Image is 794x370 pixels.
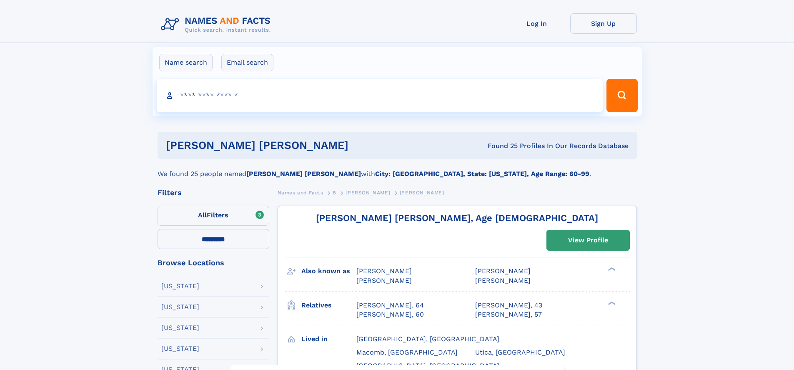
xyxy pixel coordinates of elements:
[356,310,424,319] a: [PERSON_NAME], 60
[316,213,598,223] a: [PERSON_NAME] [PERSON_NAME], Age [DEMOGRAPHIC_DATA]
[333,187,336,198] a: B
[356,362,499,370] span: [GEOGRAPHIC_DATA], [GEOGRAPHIC_DATA]
[606,300,616,306] div: ❯
[570,13,637,34] a: Sign Up
[246,170,361,178] b: [PERSON_NAME] [PERSON_NAME]
[158,259,269,267] div: Browse Locations
[356,335,499,343] span: [GEOGRAPHIC_DATA], [GEOGRAPHIC_DATA]
[475,310,542,319] a: [PERSON_NAME], 57
[475,277,531,284] span: [PERSON_NAME]
[356,301,424,310] a: [PERSON_NAME], 64
[278,187,323,198] a: Names and Facts
[166,140,418,151] h1: [PERSON_NAME] [PERSON_NAME]
[606,267,616,272] div: ❯
[503,13,570,34] a: Log In
[198,211,207,219] span: All
[568,231,608,250] div: View Profile
[356,348,458,356] span: Macomb, [GEOGRAPHIC_DATA]
[161,304,199,310] div: [US_STATE]
[375,170,589,178] b: City: [GEOGRAPHIC_DATA], State: [US_STATE], Age Range: 60-99
[161,325,199,331] div: [US_STATE]
[475,267,531,275] span: [PERSON_NAME]
[158,189,269,196] div: Filters
[301,264,356,278] h3: Also known as
[475,301,542,310] a: [PERSON_NAME], 43
[356,267,412,275] span: [PERSON_NAME]
[346,187,390,198] a: [PERSON_NAME]
[221,54,273,71] label: Email search
[159,54,213,71] label: Name search
[547,230,629,250] a: View Profile
[158,13,278,36] img: Logo Names and Facts
[161,283,199,289] div: [US_STATE]
[157,79,603,112] input: search input
[158,206,269,226] label: Filters
[301,298,356,312] h3: Relatives
[346,190,390,196] span: [PERSON_NAME]
[301,332,356,346] h3: Lived in
[400,190,444,196] span: [PERSON_NAME]
[161,345,199,352] div: [US_STATE]
[418,141,629,151] div: Found 25 Profiles In Our Records Database
[333,190,336,196] span: B
[606,79,637,112] button: Search Button
[356,277,412,284] span: [PERSON_NAME]
[158,159,637,179] div: We found 25 people named with .
[475,348,565,356] span: Utica, [GEOGRAPHIC_DATA]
